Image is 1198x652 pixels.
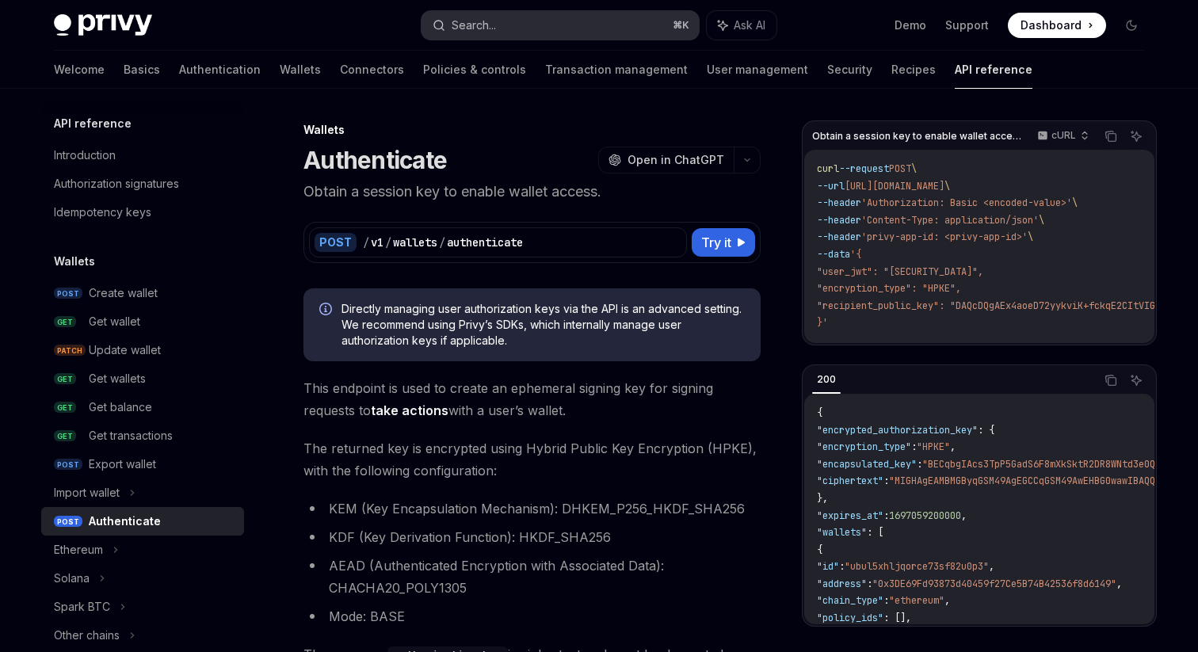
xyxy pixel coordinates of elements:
[303,555,761,599] li: AEAD (Authenticated Encryption with Associated Data): CHACHA20_POLY1305
[598,147,734,173] button: Open in ChatGPT
[1008,13,1106,38] a: Dashboard
[734,17,765,33] span: Ask AI
[861,196,1072,209] span: 'Authorization: Basic <encoded-value>'
[889,509,961,522] span: 1697059200000
[1028,123,1096,150] button: cURL
[41,364,244,393] a: GETGet wallets
[817,526,867,539] span: "wallets"
[303,146,447,174] h1: Authenticate
[54,203,151,222] div: Idempotency keys
[1101,126,1121,147] button: Copy the contents from the code block
[54,483,120,502] div: Import wallet
[692,228,755,257] button: Try it
[303,122,761,138] div: Wallets
[817,492,828,505] span: },
[89,284,158,303] div: Create wallet
[945,17,989,33] a: Support
[319,303,335,318] svg: Info
[422,11,699,40] button: Search...⌘K
[955,51,1032,89] a: API reference
[124,51,160,89] a: Basics
[545,51,688,89] a: Transaction management
[839,162,889,175] span: --request
[54,146,116,165] div: Introduction
[961,509,967,522] span: ,
[447,234,523,250] div: authenticate
[303,181,761,203] p: Obtain a session key to enable wallet access.
[340,51,404,89] a: Connectors
[867,578,872,590] span: :
[1072,196,1078,209] span: \
[41,279,244,307] a: POSTCreate wallet
[817,543,822,556] span: {
[812,370,841,389] div: 200
[280,51,321,89] a: Wallets
[1039,214,1044,227] span: \
[89,512,161,531] div: Authenticate
[303,526,761,548] li: KDF (Key Derivation Function): HKDF_SHA256
[817,162,839,175] span: curl
[883,594,889,607] span: :
[861,231,1028,243] span: 'privy-app-id: <privy-app-id>'
[845,180,944,193] span: [URL][DOMAIN_NAME]
[89,455,156,474] div: Export wallet
[817,282,961,295] span: "encryption_type": "HPKE",
[1116,578,1122,590] span: ,
[89,369,146,388] div: Get wallets
[883,475,889,487] span: :
[978,424,994,437] span: : {
[423,51,526,89] a: Policies & controls
[89,426,173,445] div: Get transactions
[303,377,761,421] span: This endpoint is used to create an ephemeral signing key for signing requests to with a user’s wa...
[54,316,76,328] span: GET
[54,430,76,442] span: GET
[889,162,911,175] span: POST
[839,560,845,573] span: :
[989,560,994,573] span: ,
[41,336,244,364] a: PATCHUpdate wallet
[41,450,244,479] a: POSTExport wallet
[812,130,1022,143] span: Obtain a session key to enable wallet access.
[817,180,845,193] span: --url
[917,458,922,471] span: :
[54,373,76,385] span: GET
[315,233,357,252] div: POST
[817,440,911,453] span: "encryption_type"
[54,345,86,357] span: PATCH
[54,540,103,559] div: Ethereum
[303,605,761,627] li: Mode: BASE
[817,475,883,487] span: "ciphertext"
[41,198,244,227] a: Idempotency keys
[817,248,850,261] span: --data
[950,440,956,453] span: ,
[41,421,244,450] a: GETGet transactions
[1101,370,1121,391] button: Copy the contents from the code block
[393,234,437,250] div: wallets
[861,214,1039,227] span: 'Content-Type: application/json'
[54,114,132,133] h5: API reference
[41,307,244,336] a: GETGet wallet
[54,402,76,414] span: GET
[1028,231,1033,243] span: \
[707,11,776,40] button: Ask AI
[944,594,950,607] span: ,
[41,393,244,421] a: GETGet balance
[883,612,911,624] span: : [],
[41,170,244,198] a: Authorization signatures
[817,196,861,209] span: --header
[911,162,917,175] span: \
[1119,13,1144,38] button: Toggle dark mode
[371,402,448,419] a: take actions
[54,597,110,616] div: Spark BTC
[917,440,950,453] span: "HPKE"
[817,458,917,471] span: "encapsulated_key"
[452,16,496,35] div: Search...
[817,231,861,243] span: --header
[883,509,889,522] span: :
[54,569,90,588] div: Solana
[628,152,724,168] span: Open in ChatGPT
[673,19,689,32] span: ⌘ K
[41,141,244,170] a: Introduction
[54,252,95,271] h5: Wallets
[54,516,82,528] span: POST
